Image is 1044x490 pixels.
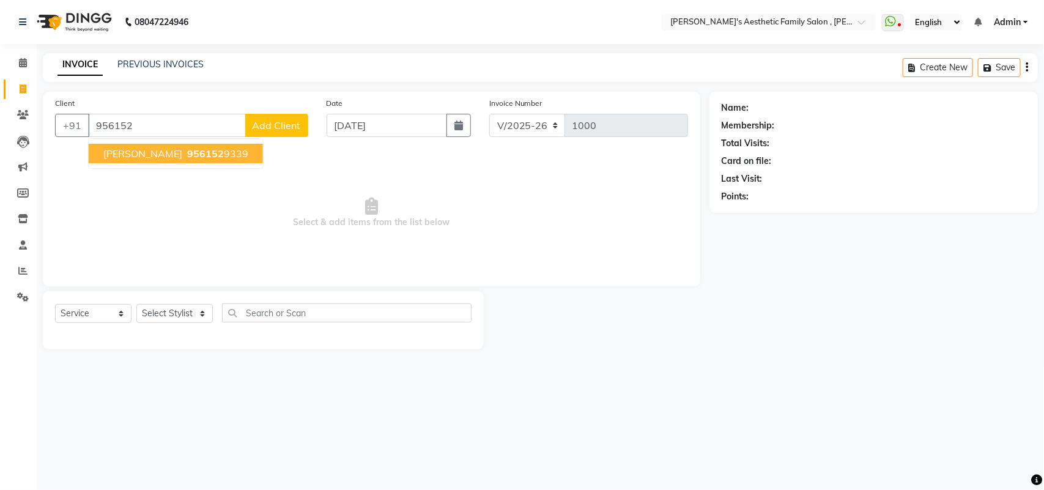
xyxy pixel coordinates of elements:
input: Search or Scan [222,303,472,322]
button: +91 [55,114,89,137]
button: Create New [903,58,973,77]
span: Select & add items from the list below [55,152,688,274]
label: Client [55,98,75,109]
input: Search by Name/Mobile/Email/Code [88,114,246,137]
label: Date [327,98,343,109]
div: Last Visit: [722,173,763,185]
div: Total Visits: [722,137,770,150]
span: [PERSON_NAME] [103,147,182,160]
a: PREVIOUS INVOICES [117,59,204,70]
div: Card on file: [722,155,772,168]
div: Points: [722,190,749,203]
a: INVOICE [57,54,103,76]
label: Invoice Number [489,98,542,109]
div: Name: [722,102,749,114]
ngb-highlight: 9339 [185,147,248,160]
span: Add Client [253,119,301,132]
div: Membership: [722,119,775,132]
b: 08047224946 [135,5,188,39]
button: Add Client [245,114,308,137]
button: Save [978,58,1021,77]
img: logo [31,5,115,39]
span: Admin [994,16,1021,29]
span: 956152 [187,147,224,160]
